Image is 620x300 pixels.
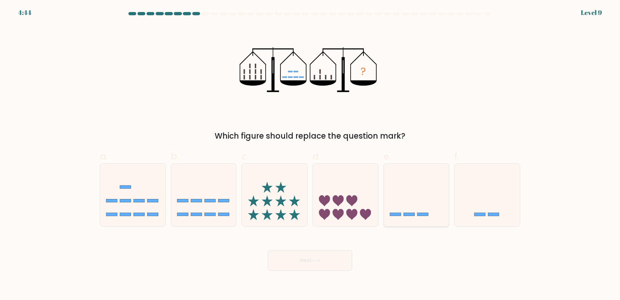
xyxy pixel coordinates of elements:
[171,150,179,163] span: b.
[100,150,108,163] span: a.
[581,8,602,18] div: Level 9
[18,8,31,18] div: 4:44
[454,150,459,163] span: f.
[242,150,249,163] span: c.
[361,64,366,79] tspan: ?
[268,250,352,271] button: Next
[313,150,320,163] span: d.
[384,150,391,163] span: e.
[104,130,516,142] div: Which figure should replace the question mark?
